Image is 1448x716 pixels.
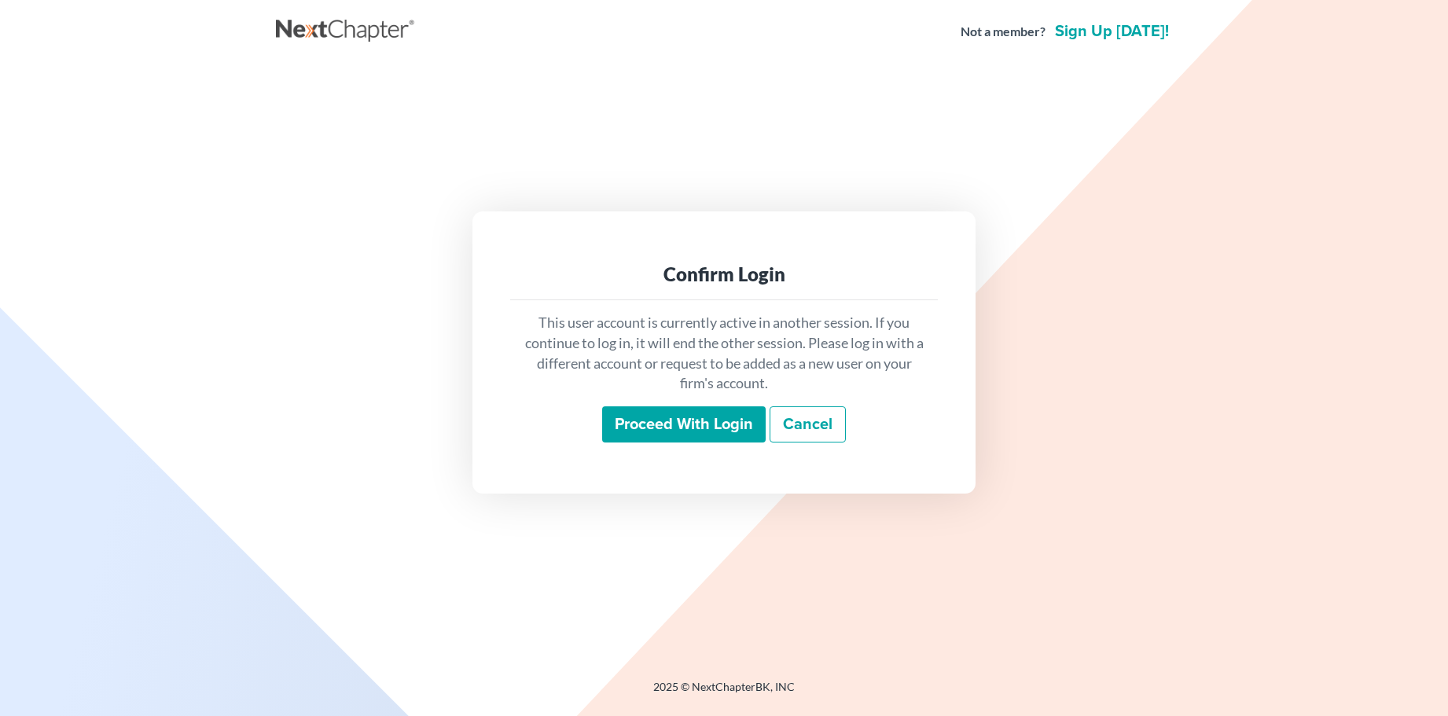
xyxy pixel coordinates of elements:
a: Sign up [DATE]! [1052,24,1172,39]
a: Cancel [770,406,846,442]
div: 2025 © NextChapterBK, INC [276,679,1172,707]
div: Confirm Login [523,262,925,287]
strong: Not a member? [961,23,1046,41]
input: Proceed with login [602,406,766,442]
p: This user account is currently active in another session. If you continue to log in, it will end ... [523,313,925,394]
